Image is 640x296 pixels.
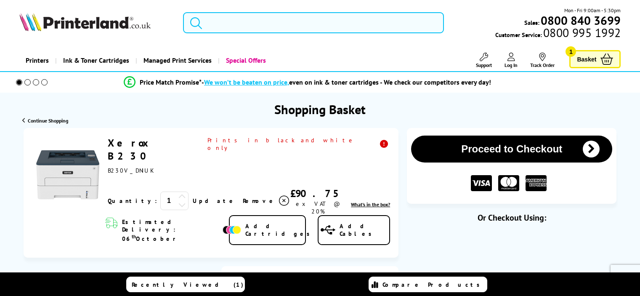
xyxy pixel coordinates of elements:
a: Printerland Logo [19,13,173,33]
span: Ink & Toner Cartridges [63,50,129,71]
img: American Express [526,175,547,192]
a: Xerox B230 [108,136,153,163]
span: Support [476,62,492,68]
a: Special Offers [218,50,272,71]
img: MASTER CARD [498,175,519,192]
sup: th [132,233,136,240]
span: Prints in black and white only [207,136,390,152]
div: - even on ink & toner cartridges - We check our competitors every day! [202,78,491,86]
button: Proceed to Checkout [411,136,612,163]
span: Customer Service: [495,29,621,39]
div: Or Checkout Using: [407,212,616,223]
span: Recently Viewed (1) [132,281,244,288]
span: Add Cartridges [245,222,314,237]
a: Delete item from your basket [243,195,290,207]
div: £90.75 [290,187,346,200]
span: 0800 995 1992 [542,29,621,37]
span: Quantity: [108,197,157,205]
span: Mon - Fri 9:00am - 5:30pm [564,6,621,14]
a: Log In [505,53,518,68]
a: Basket 1 [569,50,621,68]
img: Add Cartridges [223,226,241,234]
a: Track Order [530,53,555,68]
a: Recently Viewed (1) [126,277,245,292]
img: Xerox B230 [36,143,99,206]
a: Managed Print Services [135,50,218,71]
span: What's in the box? [351,201,390,208]
b: 0800 840 3699 [541,13,621,28]
span: B230V_DNIUK [108,167,153,174]
a: lnk_inthebox [351,201,390,208]
span: 1 [566,46,576,57]
span: Compare Products [382,281,484,288]
li: modal_Promise [4,75,611,90]
span: Add Cables [340,222,390,237]
span: ex VAT @ 20% [296,200,340,215]
a: Compare Products [369,277,487,292]
span: Log In [505,62,518,68]
a: Ink & Toner Cartridges [55,50,135,71]
span: Remove [243,197,276,205]
a: Support [476,53,492,68]
a: Update [193,197,236,205]
h1: Shopping Basket [274,101,366,117]
span: Sales: [524,19,539,27]
div: Do you have a discount code? [82,270,213,279]
a: Printers [19,50,55,71]
a: Continue Shopping [22,117,68,124]
a: 0800 840 3699 [539,16,621,24]
span: Estimated Delivery: 06 October [122,218,220,243]
span: We won’t be beaten on price, [204,78,289,86]
span: Price Match Promise* [140,78,202,86]
iframe: PayPal [428,237,596,265]
img: VISA [471,175,492,192]
span: Continue Shopping [28,117,68,124]
img: Printerland Logo [19,13,151,31]
span: Basket [577,53,596,65]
